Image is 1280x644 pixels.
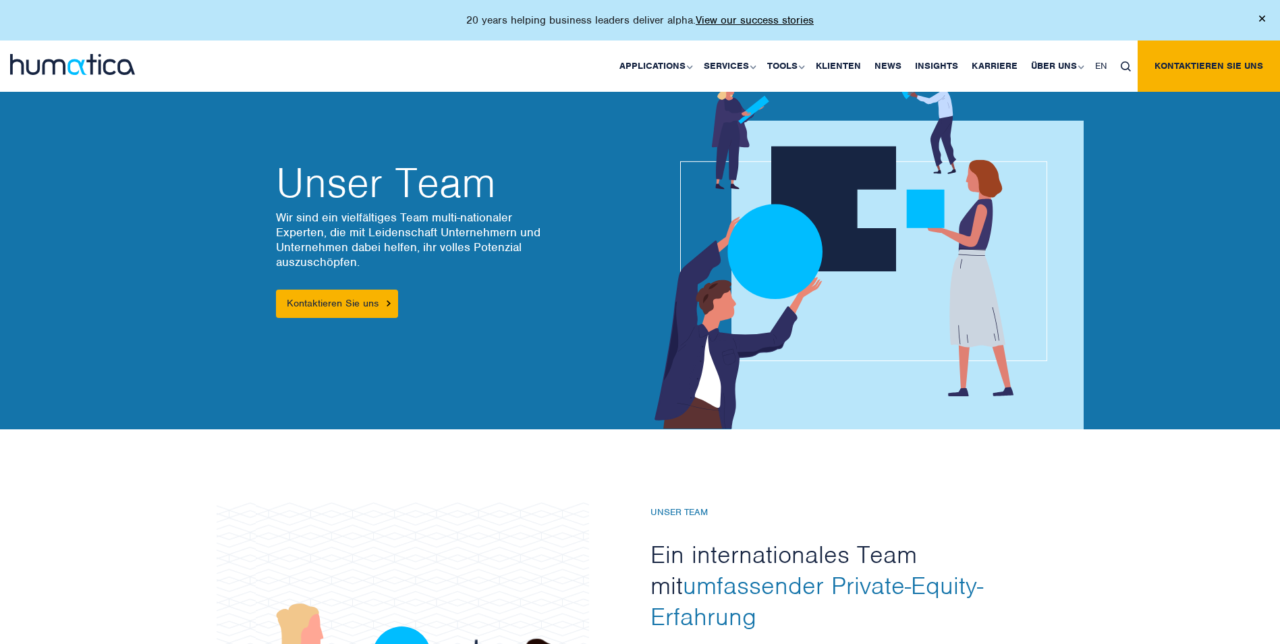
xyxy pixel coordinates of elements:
a: Über uns [1024,41,1088,92]
img: search_icon [1121,61,1131,72]
h2: Unser Team [276,163,627,203]
a: Kontaktieren Sie uns [276,290,398,318]
h6: Unser Team [650,507,1015,518]
a: EN [1088,41,1114,92]
a: Tools [760,41,809,92]
span: umfassender Private-Equity-Erfahrung [650,570,983,632]
a: News [868,41,908,92]
p: 20 years helping business leaders deliver alpha. [466,14,814,27]
h2: Ein internationales Team mit [650,539,1015,632]
a: Kontaktieren Sie uns [1138,41,1280,92]
img: arrowicon [387,300,391,306]
a: Applications [613,41,697,92]
a: View our success stories [696,14,814,27]
a: Services [697,41,760,92]
span: EN [1095,60,1107,72]
img: about_banner1 [619,72,1084,429]
a: Karriere [965,41,1024,92]
p: Wir sind ein vielfältiges Team multi-nationaler Experten, die mit Leidenschaft Unternehmern und U... [276,210,627,269]
img: logo [10,54,135,75]
a: Klienten [809,41,868,92]
a: Insights [908,41,965,92]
